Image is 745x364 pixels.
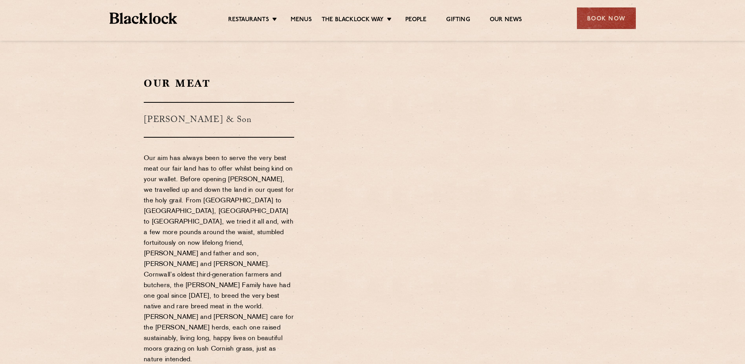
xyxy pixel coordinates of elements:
a: Gifting [446,16,470,25]
h3: [PERSON_NAME] & Son [144,102,294,138]
a: Our News [490,16,522,25]
img: BL_Textured_Logo-footer-cropped.svg [110,13,178,24]
a: People [405,16,426,25]
h2: Our Meat [144,76,294,90]
a: Menus [291,16,312,25]
a: The Blacklock Way [322,16,384,25]
a: Restaurants [228,16,269,25]
div: Book Now [577,7,636,29]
